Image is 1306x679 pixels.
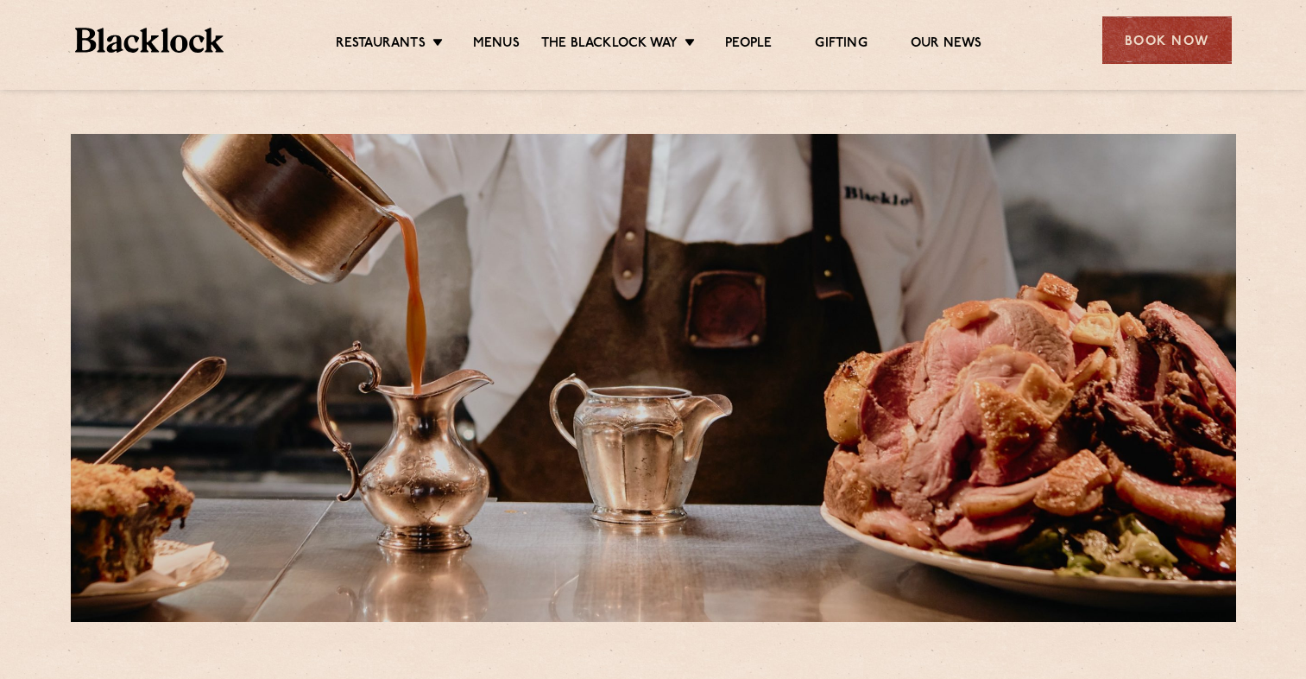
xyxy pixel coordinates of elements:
[1102,16,1232,64] div: Book Now
[336,35,426,54] a: Restaurants
[473,35,520,54] a: Menus
[541,35,678,54] a: The Blacklock Way
[725,35,772,54] a: People
[815,35,867,54] a: Gifting
[911,35,982,54] a: Our News
[75,28,224,53] img: BL_Textured_Logo-footer-cropped.svg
